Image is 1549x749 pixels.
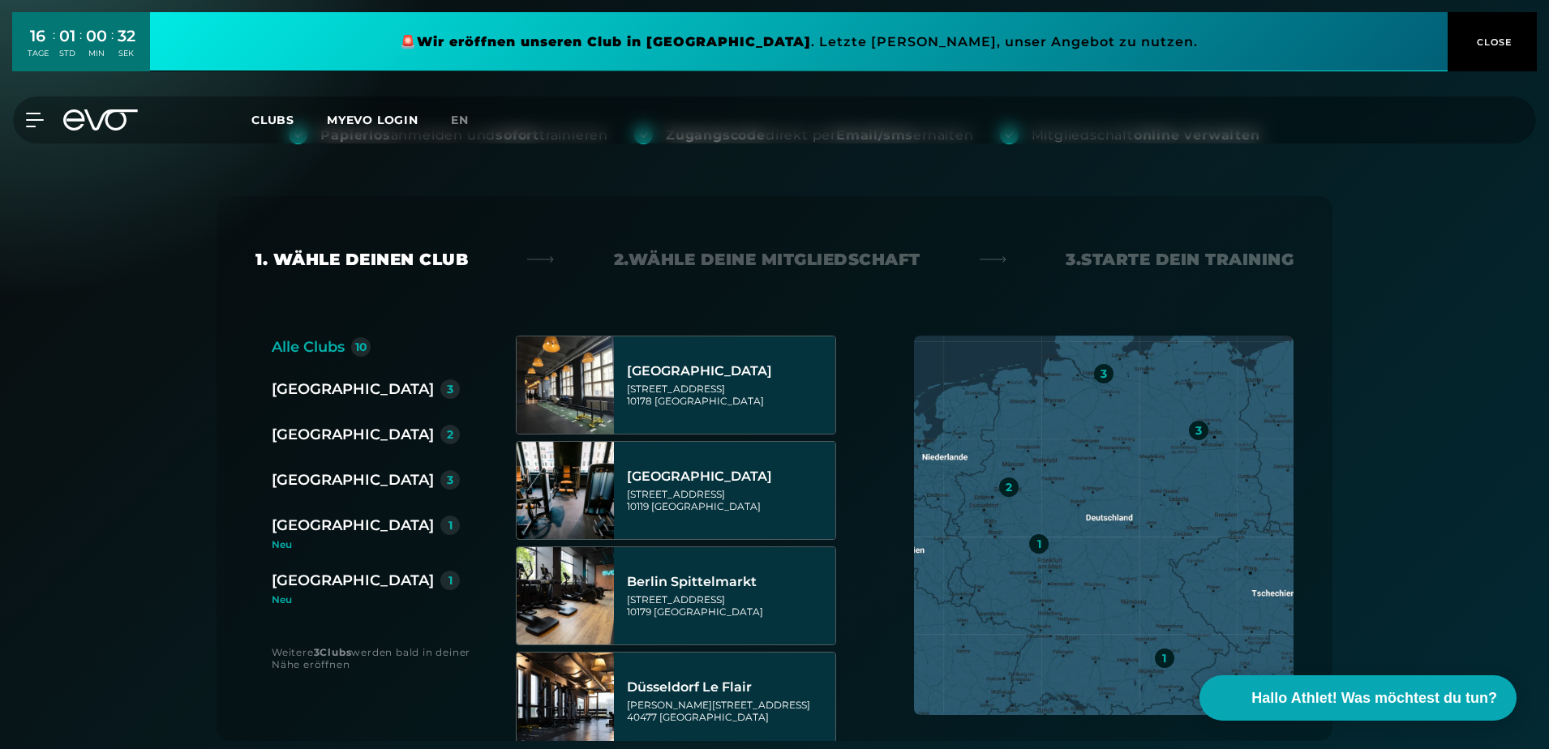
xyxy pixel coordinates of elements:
[1195,425,1202,436] div: 3
[1251,687,1497,709] span: Hallo Athlet! Was möchtest du tun?
[1101,368,1107,379] div: 3
[914,336,1294,715] img: map
[517,336,614,434] img: Berlin Alexanderplatz
[448,520,453,531] div: 1
[1066,248,1294,271] div: 3. Starte dein Training
[1037,538,1041,550] div: 1
[614,248,920,271] div: 2. Wähle deine Mitgliedschaft
[251,113,294,127] span: Clubs
[53,26,55,69] div: :
[517,547,614,644] img: Berlin Spittelmarkt
[447,429,453,440] div: 2
[59,24,75,48] div: 01
[627,469,830,485] div: [GEOGRAPHIC_DATA]
[251,112,327,127] a: Clubs
[627,699,830,723] div: [PERSON_NAME][STREET_ADDRESS] 40477 [GEOGRAPHIC_DATA]
[448,575,453,586] div: 1
[28,24,49,48] div: 16
[272,595,460,605] div: Neu
[355,341,367,353] div: 10
[272,569,434,592] div: [GEOGRAPHIC_DATA]
[28,48,49,59] div: TAGE
[627,383,830,407] div: [STREET_ADDRESS] 10178 [GEOGRAPHIC_DATA]
[272,646,483,670] div: Weitere werden bald in deiner Nähe eröffnen
[86,24,107,48] div: 00
[59,48,75,59] div: STD
[272,469,434,491] div: [GEOGRAPHIC_DATA]
[118,48,135,59] div: SEK
[272,378,434,400] div: [GEOGRAPHIC_DATA]
[627,488,830,512] div: [STREET_ADDRESS] 10119 [GEOGRAPHIC_DATA]
[118,24,135,48] div: 32
[320,646,351,658] strong: Clubs
[447,383,453,395] div: 3
[451,111,488,130] a: en
[111,26,114,69] div: :
[451,113,469,127] span: en
[627,593,830,618] div: [STREET_ADDRESS] 10179 [GEOGRAPHIC_DATA]
[86,48,107,59] div: MIN
[79,26,82,69] div: :
[1473,35,1513,49] span: CLOSE
[517,442,614,539] img: Berlin Rosenthaler Platz
[327,113,418,127] a: MYEVO LOGIN
[272,336,345,358] div: Alle Clubs
[272,540,473,550] div: Neu
[627,679,830,695] div: Düsseldorf Le Flair
[627,363,830,379] div: [GEOGRAPHIC_DATA]
[255,248,468,271] div: 1. Wähle deinen Club
[627,574,830,590] div: Berlin Spittelmarkt
[1448,12,1537,71] button: CLOSE
[447,474,453,486] div: 3
[1162,653,1166,664] div: 1
[272,423,434,446] div: [GEOGRAPHIC_DATA]
[314,646,320,658] strong: 3
[1006,481,1012,493] div: 2
[272,514,434,537] div: [GEOGRAPHIC_DATA]
[1199,675,1517,721] button: Hallo Athlet! Was möchtest du tun?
